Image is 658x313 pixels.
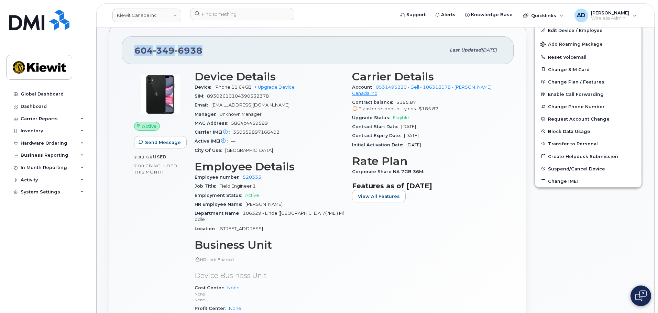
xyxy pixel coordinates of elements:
span: Corporate Share NA 7GB 36M [352,169,427,174]
button: Change IMEI [535,175,641,187]
span: $185.87 [419,106,438,111]
span: Eligible [393,115,409,120]
span: Support [406,11,426,18]
span: Send Message [145,139,181,146]
p: Device Business Unit [195,271,344,281]
span: Location [195,226,219,231]
button: Reset Voicemail [535,51,641,63]
span: 350559897166402 [233,130,279,135]
h3: Business Unit [195,239,344,251]
input: Find something... [190,8,294,20]
span: Email [195,102,211,108]
span: [STREET_ADDRESS] [219,226,263,231]
span: Suspend/Cancel Device [548,166,605,171]
a: None [229,306,241,311]
span: 604 [134,45,202,56]
span: [DATE] [481,47,497,53]
span: Carrier IMEI [195,130,233,135]
a: Create Helpdesk Submission [535,150,641,163]
button: Enable Call Forwarding [535,88,641,100]
span: Change Plan / Features [548,79,604,84]
span: Job Title [195,183,219,189]
h3: Features as of [DATE] [352,182,501,190]
span: Last updated [450,47,481,53]
span: Contract balance [352,100,396,105]
span: [PERSON_NAME] [245,202,283,207]
span: Wireless Admin [591,15,629,21]
span: 349 [153,45,175,56]
span: 7.00 GB [134,164,152,168]
a: Edit Device / Employee [535,24,641,36]
span: Profit Center [195,306,229,311]
span: Alerts [441,11,456,18]
span: 5864c4459589 [231,121,268,126]
img: Open chat [635,290,647,301]
span: Account [352,85,376,90]
span: Unknown Manager [220,112,262,117]
span: Knowledge Base [471,11,513,18]
span: Department Name [195,211,243,216]
p: HR Lock Enabled [195,257,344,262]
span: Active IMEI [195,138,231,144]
span: Contract Start Date [352,124,401,129]
h3: Employee Details [195,160,344,173]
span: iPhone 11 64GB [215,85,252,90]
span: [PERSON_NAME] [591,10,629,15]
span: Employment Status [195,193,245,198]
span: 2.03 GB [134,155,153,159]
span: used [153,154,167,159]
span: Cost Center [195,285,227,290]
span: 6938 [175,45,202,56]
span: Initial Activation Date [352,142,406,147]
span: Device [195,85,215,90]
a: + Upgrade Device [254,85,295,90]
span: Active [245,193,259,198]
button: Change Phone Number [535,100,641,113]
a: 0531495220 - Bell - 106318078 - [PERSON_NAME] Canada Inc [352,85,492,96]
div: Quicklinks [518,9,568,22]
span: Manager [195,112,220,117]
button: Add Roaming Package [535,37,641,51]
a: Support [396,8,430,22]
span: [DATE] [406,142,421,147]
span: 106329 - Linde ([GEOGRAPHIC_DATA]/MEI) Middle [195,211,344,222]
span: Field Engineer 1 [219,183,256,189]
span: 89302610104390532378 [207,93,269,99]
img: iPhone_11.jpg [140,74,181,115]
a: Alerts [430,8,460,22]
span: HR Employee Name [195,202,245,207]
span: Employee number [195,175,243,180]
span: Enable Call Forwarding [548,92,604,97]
span: $185.87 [352,100,501,112]
h3: Carrier Details [352,70,501,83]
span: Active [142,123,157,130]
span: — [231,138,235,144]
span: Transfer responsibility cost [359,106,417,111]
span: SIM [195,93,207,99]
button: Send Message [134,136,187,148]
span: View All Features [358,193,400,200]
p: None [195,297,344,303]
span: Upgrade Status [352,115,393,120]
span: MAC Address [195,121,231,126]
button: Transfer to Personal [535,137,641,150]
span: AD [577,11,585,20]
button: Block Data Usage [535,125,641,137]
span: [GEOGRAPHIC_DATA] [225,148,273,153]
span: included this month [134,163,177,175]
span: [EMAIL_ADDRESS][DOMAIN_NAME] [211,102,289,108]
span: Contract Expiry Date [352,133,404,138]
p: None [195,291,344,297]
a: 520333 [243,175,261,180]
span: [DATE] [401,124,416,129]
h3: Rate Plan [352,155,501,167]
a: Kiewit Canada Inc [112,9,181,22]
div: Anup Dondeti [570,9,641,22]
span: [DATE] [404,133,419,138]
button: Change Plan / Features [535,76,641,88]
a: Knowledge Base [460,8,517,22]
button: View All Features [352,190,406,202]
button: Suspend/Cancel Device [535,163,641,175]
button: Change SIM Card [535,63,641,76]
span: Quicklinks [531,13,556,18]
